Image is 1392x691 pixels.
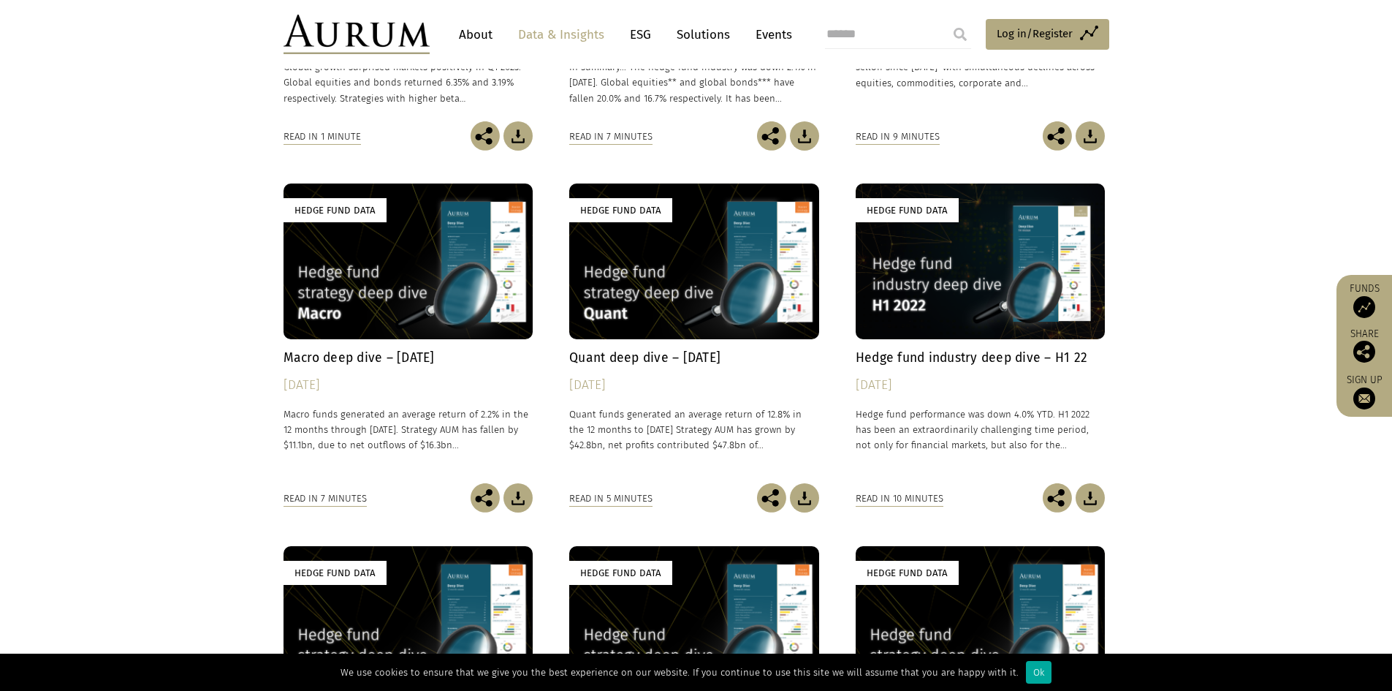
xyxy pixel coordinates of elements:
div: Read in 10 minutes [856,491,943,507]
img: Share this post [1353,341,1375,363]
img: Download Article [503,483,533,513]
div: Hedge Fund Data [856,198,959,222]
div: Read in 5 minutes [569,491,653,507]
img: Share this post [1043,121,1072,151]
div: Hedge Fund Data [569,198,672,222]
a: Events [748,21,792,48]
a: Hedge Fund Data Quant deep dive – [DATE] [DATE] Quant funds generated an average return of 12.8% ... [569,184,819,483]
img: Share this post [757,121,786,151]
p: Quant funds generated an average return of 12.8% in the 12 months to [DATE] Strategy AUM has grow... [569,407,819,453]
div: Hedge Fund Data [856,561,959,585]
a: Hedge Fund Data Macro deep dive – [DATE] [DATE] Macro funds generated an average return of 2.2% i... [284,184,533,483]
img: Access Funds [1353,296,1375,318]
img: Share this post [1043,483,1072,513]
img: Download Article [503,121,533,151]
div: Share [1344,329,1385,363]
img: Share this post [757,483,786,513]
div: [DATE] [569,375,819,396]
img: Download Article [1076,121,1105,151]
img: Download Article [790,121,819,151]
h4: Quant deep dive – [DATE] [569,350,819,366]
img: Aurum [284,15,430,54]
div: Hedge Fund Data [284,561,387,585]
div: [DATE] [284,375,533,396]
a: Sign up [1344,374,1385,409]
div: Ok [1026,661,1051,684]
a: Hedge Fund Data Hedge fund industry deep dive – H1 22 [DATE] Hedge fund performance was down 4.0%... [856,184,1106,483]
a: Data & Insights [511,21,612,48]
img: Sign up to our newsletter [1353,388,1375,409]
img: Share this post [471,121,500,151]
h4: Hedge fund industry deep dive – H1 22 [856,350,1106,366]
a: Solutions [669,21,737,48]
div: Read in 7 minutes [284,491,367,507]
div: Hedge Fund Data [284,198,387,222]
div: [DATE] [856,375,1106,396]
p: In summary... The hedge fund industry was down 2.4% in [DATE]. Global equities** and global bonds... [569,59,819,105]
h4: Macro deep dive – [DATE] [284,350,533,366]
p: Global growth surprised markets positively in Q1 2023. Global equities and bonds returned 6.35% a... [284,59,533,105]
p: Hedge fund performance was down 4.0% YTD. H1 2022 has been an extraordinarily challenging time pe... [856,407,1106,453]
div: Read in 1 minute [284,129,361,145]
div: Read in 9 minutes [856,129,940,145]
a: Log in/Register [986,19,1109,50]
input: Submit [946,20,975,49]
span: Log in/Register [997,25,1073,42]
a: Funds [1344,282,1385,318]
img: Download Article [1076,483,1105,513]
p: Macro funds generated an average return of 2.2% in the 12 months through [DATE]. Strategy AUM has... [284,407,533,453]
a: About [452,21,500,48]
img: Share this post [471,483,500,513]
a: ESG [623,21,658,48]
img: Download Article [790,483,819,513]
div: Read in 7 minutes [569,129,653,145]
div: Hedge Fund Data [569,561,672,585]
